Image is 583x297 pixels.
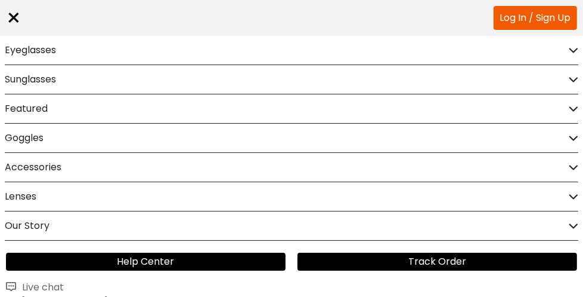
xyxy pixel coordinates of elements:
[494,6,577,30] a: Log In / Sign Up
[18,280,64,294] span: Live chat
[297,253,577,271] a: Track Order
[5,124,44,152] h2: Goggles
[5,94,48,123] h2: Featured
[5,212,49,240] h2: Our Story
[5,153,61,182] h2: Accessories
[5,65,56,94] h2: Sunglasses
[5,182,36,211] h2: Lenses
[5,36,56,65] h2: Eyeglasses
[6,253,286,271] a: Help Center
